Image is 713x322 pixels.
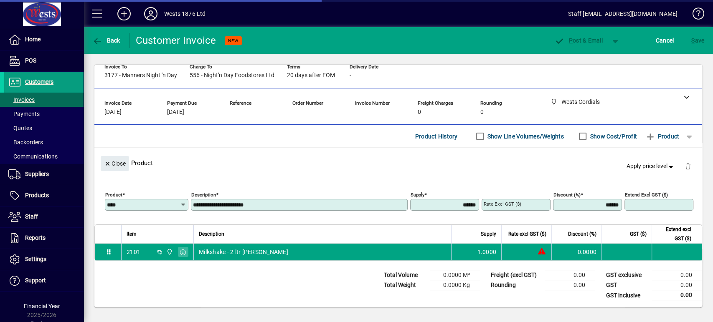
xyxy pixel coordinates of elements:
span: Suppliers [25,171,49,177]
button: Product [641,129,683,144]
a: Settings [4,249,84,270]
span: NEW [228,38,239,43]
app-page-header-button: Back [84,33,129,48]
span: Settings [25,256,46,262]
td: GST exclusive [602,270,652,280]
app-page-header-button: Delete [678,162,698,170]
button: Product History [412,129,461,144]
span: Product [645,130,679,143]
div: Staff [EMAIL_ADDRESS][DOMAIN_NAME] [568,7,677,20]
span: Rate excl GST ($) [508,229,546,239]
span: Product History [415,130,458,143]
span: GST ($) [630,229,647,239]
span: Wests Cordials [164,247,174,257]
a: Reports [4,228,84,249]
span: - [292,109,294,116]
app-page-header-button: Close [99,159,131,167]
span: Staff [25,213,38,220]
td: Total Weight [380,280,430,290]
span: [DATE] [167,109,184,116]
div: 2101 [127,248,140,256]
a: Support [4,270,84,291]
a: Communications [4,149,84,164]
span: 0 [480,109,484,116]
span: Supply [481,229,496,239]
a: Home [4,29,84,50]
span: S [691,37,695,44]
span: Products [25,192,49,199]
label: Show Cost/Profit [589,132,637,141]
mat-label: Discount (%) [553,192,581,198]
td: 0.0000 Kg [430,280,480,290]
div: Customer Invoice [136,34,216,47]
span: Apply price level [627,162,675,171]
td: 0.0000 [551,244,601,260]
mat-label: Product [105,192,122,198]
td: Freight (excl GST) [487,270,545,280]
td: 0.00 [652,280,702,290]
span: Payments [8,111,40,117]
td: Rounding [487,280,545,290]
button: Profile [137,6,164,21]
span: P [569,37,573,44]
button: Delete [678,156,698,176]
td: 0.00 [652,290,702,301]
span: - [230,109,231,116]
span: Invoices [8,96,35,103]
td: GST [602,280,652,290]
span: 3177 - Manners Night 'n Day [104,72,177,79]
mat-label: Rate excl GST ($) [484,201,521,207]
a: Backorders [4,135,84,149]
span: 20 days after EOM [287,72,335,79]
a: Staff [4,206,84,227]
span: Financial Year [24,303,60,309]
button: Cancel [654,33,676,48]
span: Milkshake - 2 ltr [PERSON_NAME] [199,248,288,256]
span: Backorders [8,139,43,146]
td: GST inclusive [602,290,652,301]
mat-label: Description [191,192,216,198]
a: Invoices [4,93,84,107]
mat-label: Supply [411,192,424,198]
button: Back [90,33,122,48]
mat-label: Extend excl GST ($) [625,192,668,198]
span: Extend excl GST ($) [657,225,691,243]
td: 0.0000 M³ [430,270,480,280]
span: ost & Email [554,37,603,44]
button: Post & Email [550,33,607,48]
span: Quotes [8,125,32,131]
button: Add [111,6,137,21]
div: Product [94,148,702,178]
span: Description [199,229,224,239]
button: Apply price level [623,159,678,174]
span: Communications [8,153,58,160]
span: Close [104,157,126,171]
td: 0.00 [652,270,702,280]
button: Close [101,156,129,171]
span: Customers [25,78,53,85]
span: Reports [25,234,46,241]
div: Wests 1876 Ltd [164,7,206,20]
span: Item [127,229,137,239]
span: POS [25,57,36,64]
td: Total Volume [380,270,430,280]
span: [DATE] [104,109,122,116]
a: Payments [4,107,84,121]
span: Home [25,36,41,43]
label: Show Line Volumes/Weights [486,132,564,141]
span: Cancel [656,34,674,47]
td: 0.00 [545,280,595,290]
td: 0.00 [545,270,595,280]
span: 0 [418,109,421,116]
span: ave [691,34,704,47]
span: 556 - Night'n Day Foodstores Ltd [190,72,274,79]
span: Back [92,37,120,44]
a: Products [4,185,84,206]
span: - [350,72,351,79]
button: Save [689,33,706,48]
a: Quotes [4,121,84,135]
span: Discount (%) [568,229,596,239]
a: Knowledge Base [686,2,703,29]
span: 1.0000 [477,248,497,256]
span: - [355,109,357,116]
